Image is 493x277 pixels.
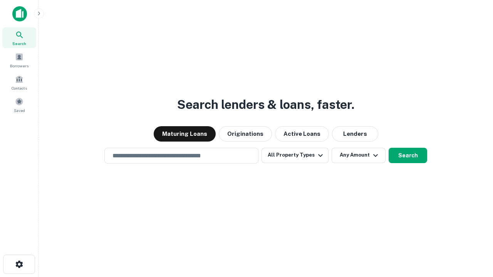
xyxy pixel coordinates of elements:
[332,126,378,142] button: Lenders
[454,215,493,252] iframe: Chat Widget
[219,126,272,142] button: Originations
[14,107,25,113] span: Saved
[12,40,26,47] span: Search
[389,148,427,163] button: Search
[2,94,36,115] a: Saved
[12,85,27,91] span: Contacts
[10,63,29,69] span: Borrowers
[2,50,36,70] a: Borrowers
[154,126,216,142] button: Maturing Loans
[2,72,36,93] a: Contacts
[2,27,36,48] a: Search
[12,6,27,22] img: capitalize-icon.png
[332,148,386,163] button: Any Amount
[262,148,329,163] button: All Property Types
[275,126,329,142] button: Active Loans
[177,95,354,114] h3: Search lenders & loans, faster.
